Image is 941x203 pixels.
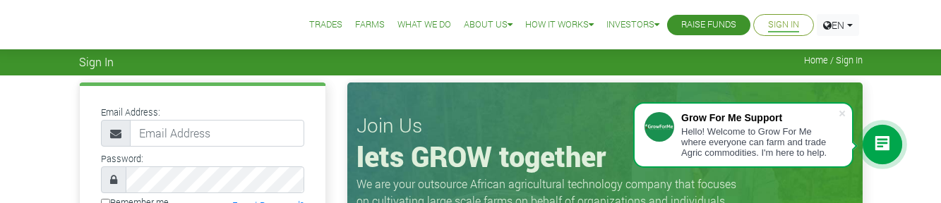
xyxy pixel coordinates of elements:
[356,140,853,173] h1: lets GROW together
[309,18,342,32] a: Trades
[79,55,114,68] span: Sign In
[355,18,385,32] a: Farms
[804,55,863,66] span: Home / Sign In
[101,152,143,166] label: Password:
[525,18,594,32] a: How it Works
[681,112,838,123] div: Grow For Me Support
[817,14,859,36] a: EN
[606,18,659,32] a: Investors
[101,106,160,119] label: Email Address:
[464,18,513,32] a: About Us
[768,18,799,32] a: Sign In
[356,113,853,137] h3: Join Us
[681,126,838,158] div: Hello! Welcome to Grow For Me where everyone can farm and trade Agric commodities. I'm here to help.
[397,18,451,32] a: What We Do
[130,120,304,147] input: Email Address
[681,18,736,32] a: Raise Funds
